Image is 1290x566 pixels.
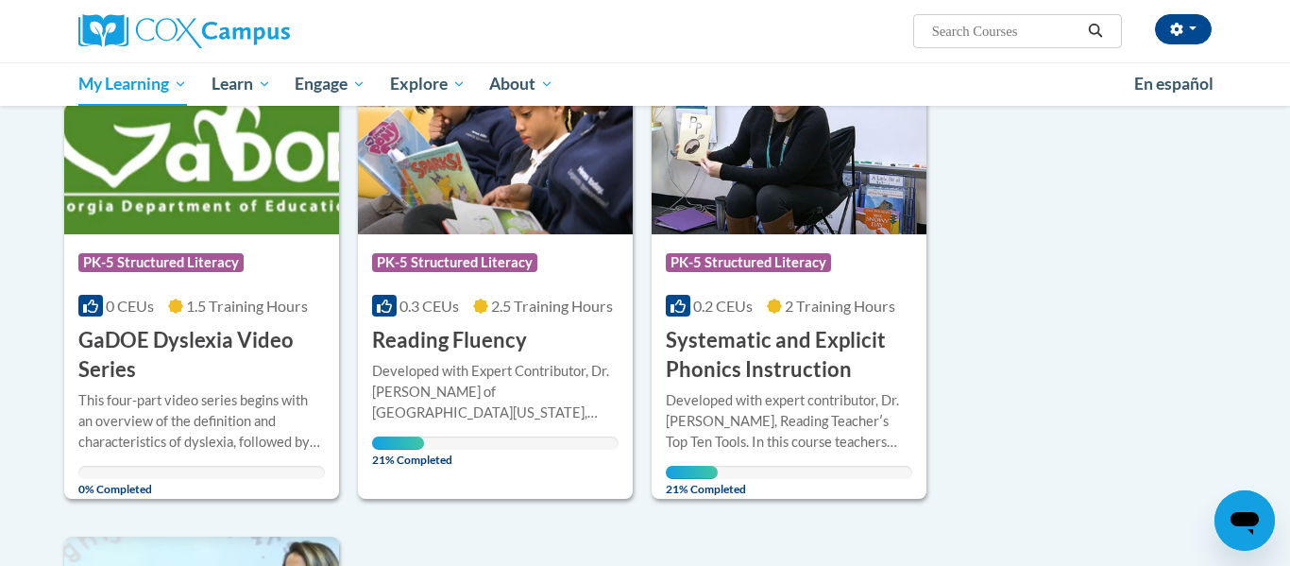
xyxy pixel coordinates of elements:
span: 21% Completed [666,466,718,496]
img: Course Logo [652,42,926,234]
div: Developed with expert contributor, Dr. [PERSON_NAME], Reading Teacherʹs Top Ten Tools. In this co... [666,390,912,453]
span: 0 CEUs [106,297,154,315]
div: This four-part video series begins with an overview of the definition and characteristics of dysl... [78,390,325,453]
span: 0.3 CEUs [399,297,459,315]
div: Your progress [372,437,424,450]
a: En español [1122,64,1226,104]
div: Developed with Expert Contributor, Dr. [PERSON_NAME] of [GEOGRAPHIC_DATA][US_STATE], [GEOGRAPHIC_... [372,361,619,423]
a: Course LogoPK-5 Structured Literacy0.3 CEUs2.5 Training Hours Reading FluencyDeveloped with Exper... [358,42,633,499]
img: Cox Campus [78,14,290,48]
span: Engage [295,73,365,95]
h3: Reading Fluency [372,326,527,355]
span: En español [1134,74,1214,94]
iframe: Button to launch messaging window [1214,490,1275,551]
span: My Learning [78,73,187,95]
a: Cox Campus [78,14,437,48]
a: About [478,62,567,106]
span: 0.2 CEUs [693,297,753,315]
a: Course LogoPK-5 Structured Literacy0 CEUs1.5 Training Hours GaDOE Dyslexia Video SeriesThis four-... [64,42,339,499]
span: 2 Training Hours [785,297,895,315]
input: Search Courses [930,20,1081,43]
div: Your progress [666,466,718,479]
span: 1.5 Training Hours [186,297,308,315]
img: Course Logo [64,42,339,234]
span: 21% Completed [372,437,424,467]
span: PK-5 Structured Literacy [666,253,831,272]
span: Explore [390,73,466,95]
a: My Learning [66,62,199,106]
button: Search [1081,20,1110,43]
button: Account Settings [1155,14,1212,44]
span: Learn [212,73,271,95]
a: Learn [199,62,283,106]
span: About [489,73,553,95]
a: Course LogoPK-5 Structured Literacy0.2 CEUs2 Training Hours Systematic and Explicit Phonics Instr... [652,42,926,499]
div: Main menu [50,62,1240,106]
img: Course Logo [358,42,633,234]
span: PK-5 Structured Literacy [372,253,537,272]
h3: Systematic and Explicit Phonics Instruction [666,326,912,385]
span: PK-5 Structured Literacy [78,253,244,272]
h3: GaDOE Dyslexia Video Series [78,326,325,385]
a: Engage [282,62,378,106]
span: 2.5 Training Hours [491,297,613,315]
a: Explore [378,62,478,106]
